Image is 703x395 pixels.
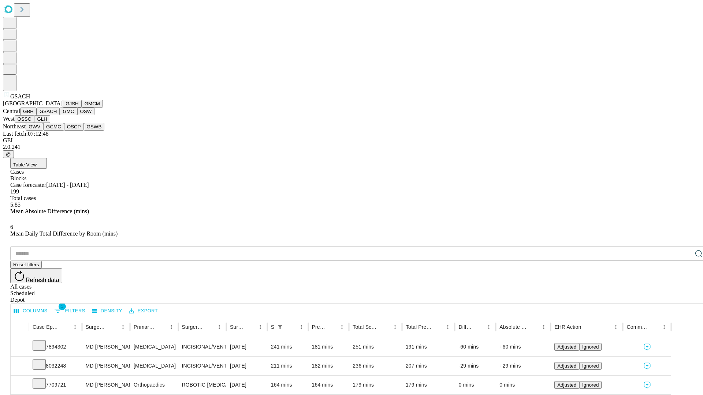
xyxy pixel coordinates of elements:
div: INCISIONAL/VENTRAL/SPIGELIAN [MEDICAL_DATA] INITIAL 3-10 CM REDUCIBLE [182,357,223,375]
span: Mean Absolute Difference (mins) [10,208,89,214]
div: [MEDICAL_DATA] [134,338,174,356]
div: Surgery Name [182,324,203,330]
button: GWV [26,123,43,131]
div: EHR Action [554,324,581,330]
span: 5.85 [10,202,21,208]
button: Menu [337,322,347,332]
span: Reset filters [13,262,39,267]
button: @ [3,150,14,158]
div: MD [PERSON_NAME] [86,376,126,394]
div: 179 mins [353,376,398,394]
div: Total Predicted Duration [406,324,432,330]
span: @ [6,151,11,157]
span: [GEOGRAPHIC_DATA] [3,100,63,106]
button: Sort [432,322,443,332]
button: Show filters [275,322,285,332]
div: Orthopaedics [134,376,174,394]
div: Surgeon Name [86,324,107,330]
div: MD [PERSON_NAME] [86,357,126,375]
button: Menu [118,322,128,332]
span: Case forecaster [10,182,46,188]
button: Menu [659,322,669,332]
span: Ignored [582,363,599,369]
button: OSW [77,108,95,115]
div: 211 mins [271,357,305,375]
div: 191 mins [406,338,451,356]
div: INCISIONAL/VENTRAL/SPIGELIAN [MEDICAL_DATA] INITIAL 3-10 CM REDUCIBLE [182,338,223,356]
div: [MEDICAL_DATA] [134,357,174,375]
button: Table View [10,158,47,169]
button: Ignored [579,381,602,389]
span: Table View [13,162,37,168]
div: +60 mins [499,338,547,356]
button: Sort [380,322,390,332]
span: GSACH [10,93,30,99]
div: [DATE] [230,357,264,375]
button: Density [90,305,124,317]
button: GMCM [82,100,103,108]
span: Central [3,108,20,114]
button: Menu [390,322,400,332]
div: 1 active filter [275,322,285,332]
button: Menu [214,322,224,332]
button: Menu [443,322,453,332]
span: Ignored [582,344,599,350]
div: MD [PERSON_NAME] [86,338,126,356]
span: Adjusted [557,382,576,388]
div: 207 mins [406,357,451,375]
div: 181 mins [312,338,346,356]
span: Ignored [582,382,599,388]
div: Total Scheduled Duration [353,324,379,330]
span: Adjusted [557,363,576,369]
div: 251 mins [353,338,398,356]
button: GMC [60,108,77,115]
div: -60 mins [458,338,492,356]
div: [DATE] [230,338,264,356]
div: 236 mins [353,357,398,375]
button: GJSH [63,100,82,108]
button: Export [127,305,160,317]
button: GBH [20,108,37,115]
button: Select columns [12,305,49,317]
button: OSSC [15,115,34,123]
div: 2.0.241 [3,144,700,150]
button: Adjusted [554,362,579,370]
button: Sort [582,322,592,332]
span: Mean Daily Total Difference by Room (mins) [10,230,118,237]
span: West [3,116,15,122]
div: ROBOTIC [MEDICAL_DATA] KNEE TOTAL [182,376,223,394]
div: 7709721 [33,376,78,394]
button: Adjusted [554,343,579,351]
span: Refresh data [26,277,59,283]
div: 7894302 [33,338,78,356]
span: Adjusted [557,344,576,350]
button: Adjusted [554,381,579,389]
div: 241 mins [271,338,305,356]
button: Menu [296,322,306,332]
span: 1 [59,303,66,310]
button: Menu [484,322,494,332]
button: Menu [255,322,265,332]
div: GEI [3,137,700,144]
button: Show filters [52,305,87,317]
div: Surgery Date [230,324,244,330]
div: 182 mins [312,357,346,375]
div: Scheduled In Room Duration [271,324,274,330]
button: Expand [14,360,25,373]
div: -29 mins [458,357,492,375]
button: Sort [245,322,255,332]
div: 0 mins [458,376,492,394]
button: Sort [60,322,70,332]
div: 0 mins [499,376,547,394]
button: Expand [14,341,25,354]
button: Menu [70,322,80,332]
button: Sort [528,322,539,332]
div: Absolute Difference [499,324,528,330]
span: Last fetch: 07:12:48 [3,131,49,137]
button: Sort [649,322,659,332]
button: GSWB [84,123,105,131]
div: 8032248 [33,357,78,375]
button: Expand [14,379,25,392]
button: OSCP [64,123,84,131]
button: Sort [286,322,296,332]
